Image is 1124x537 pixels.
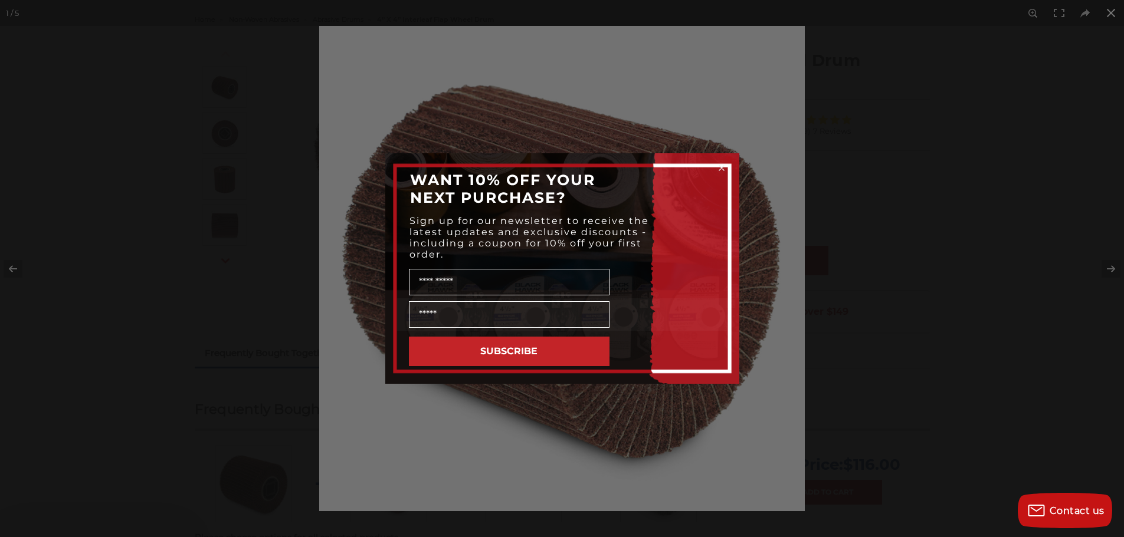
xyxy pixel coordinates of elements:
[1018,493,1112,528] button: Contact us
[1050,505,1105,516] span: Contact us
[409,301,609,328] input: Email
[409,337,609,366] button: SUBSCRIBE
[410,171,595,206] span: WANT 10% OFF YOUR NEXT PURCHASE?
[409,215,649,260] span: Sign up for our newsletter to receive the latest updates and exclusive discounts - including a co...
[716,162,728,174] button: Close dialog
